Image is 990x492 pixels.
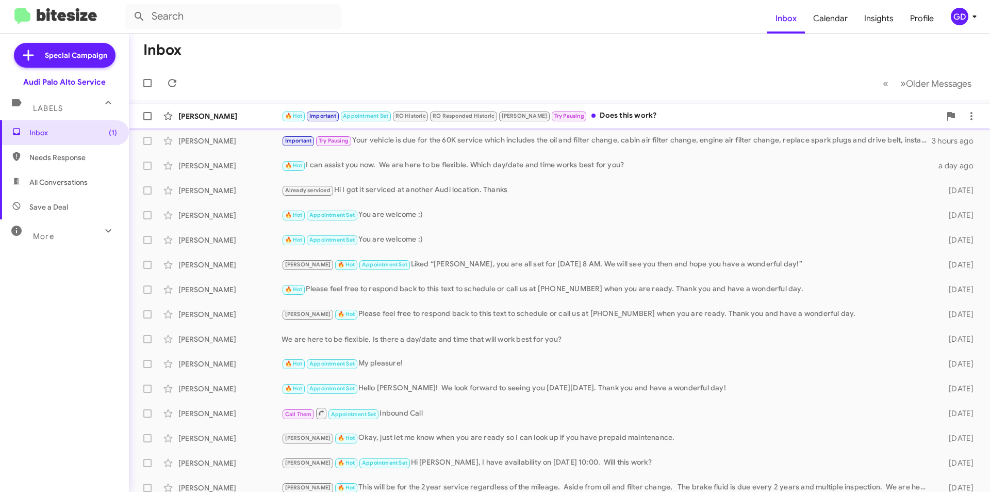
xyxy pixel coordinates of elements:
[178,359,282,369] div: [PERSON_NAME]
[178,185,282,196] div: [PERSON_NAME]
[282,358,932,370] div: My pleasure!
[932,408,982,419] div: [DATE]
[338,261,355,268] span: 🔥 Hot
[178,334,282,344] div: [PERSON_NAME]
[285,311,331,318] span: [PERSON_NAME]
[285,411,312,418] span: Call Them
[282,308,932,320] div: Please feel free to respond back to this text to schedule or call us at [PHONE_NUMBER] when you a...
[362,261,407,268] span: Appointment Set
[23,77,106,87] div: Audi Palo Alto Service
[14,43,115,68] a: Special Campaign
[285,187,331,194] span: Already serviced
[894,73,978,94] button: Next
[362,459,407,466] span: Appointment Set
[433,113,494,119] span: RO Responded Historic
[932,284,982,295] div: [DATE]
[338,311,355,318] span: 🔥 Hot
[285,484,331,491] span: [PERSON_NAME]
[178,458,282,468] div: [PERSON_NAME]
[309,212,355,218] span: Appointment Set
[178,111,282,121] div: [PERSON_NAME]
[932,458,982,468] div: [DATE]
[932,136,982,146] div: 3 hours ago
[856,4,902,34] a: Insights
[285,286,303,293] span: 🔥 Hot
[178,260,282,270] div: [PERSON_NAME]
[767,4,805,34] a: Inbox
[282,184,932,196] div: Hi I got it serviced at another Audi location. Thanks
[805,4,856,34] a: Calendar
[178,136,282,146] div: [PERSON_NAME]
[932,210,982,220] div: [DATE]
[942,8,979,25] button: GD
[45,50,107,60] span: Special Campaign
[338,484,355,491] span: 🔥 Hot
[906,78,971,89] span: Older Messages
[502,113,548,119] span: [PERSON_NAME]
[932,260,982,270] div: [DATE]
[285,435,331,441] span: [PERSON_NAME]
[285,212,303,218] span: 🔥 Hot
[282,407,932,420] div: Inbound Call
[33,104,63,113] span: Labels
[29,177,88,187] span: All Conversations
[178,384,282,394] div: [PERSON_NAME]
[178,161,282,171] div: [PERSON_NAME]
[29,128,117,138] span: Inbox
[33,232,54,241] span: More
[395,113,426,119] span: RO Historic
[285,137,312,144] span: Important
[932,433,982,443] div: [DATE]
[309,360,355,367] span: Appointment Set
[285,360,303,367] span: 🔥 Hot
[178,408,282,419] div: [PERSON_NAME]
[282,457,932,469] div: Hi [PERSON_NAME], I have availability on [DATE] 10:00. Will this work?
[309,236,355,243] span: Appointment Set
[282,283,932,295] div: Please feel free to respond back to this text to schedule or call us at [PHONE_NUMBER] when you a...
[282,160,932,171] div: I can assist you now. We are here to be flexible. Which day/date and time works best for you?
[282,110,940,122] div: Does this work?
[285,385,303,392] span: 🔥 Hot
[338,459,355,466] span: 🔥 Hot
[282,259,932,271] div: Liked “[PERSON_NAME], you are all set for [DATE] 8 AM. We will see you then and hope you have a w...
[285,113,303,119] span: 🔥 Hot
[109,128,117,138] span: (1)
[143,42,181,58] h1: Inbox
[900,77,906,90] span: »
[29,202,68,212] span: Save a Deal
[282,209,932,221] div: You are welcome :)
[178,284,282,295] div: [PERSON_NAME]
[285,261,331,268] span: [PERSON_NAME]
[331,411,376,418] span: Appointment Set
[285,162,303,169] span: 🔥 Hot
[554,113,584,119] span: Try Pausing
[282,135,932,147] div: Your vehicle is due for the 60K service which includes the oil and filter change, cabin air filte...
[178,210,282,220] div: [PERSON_NAME]
[319,137,349,144] span: Try Pausing
[951,8,968,25] div: GD
[932,309,982,320] div: [DATE]
[932,359,982,369] div: [DATE]
[178,235,282,245] div: [PERSON_NAME]
[125,4,341,29] input: Search
[932,384,982,394] div: [DATE]
[338,435,355,441] span: 🔥 Hot
[877,73,978,94] nav: Page navigation example
[285,459,331,466] span: [PERSON_NAME]
[883,77,888,90] span: «
[343,113,388,119] span: Appointment Set
[877,73,895,94] button: Previous
[932,161,982,171] div: a day ago
[932,235,982,245] div: [DATE]
[282,383,932,394] div: Hello [PERSON_NAME]! We look forward to seeing you [DATE][DATE]. Thank you and have a wonderful day!
[932,185,982,196] div: [DATE]
[902,4,942,34] a: Profile
[309,113,336,119] span: Important
[178,433,282,443] div: [PERSON_NAME]
[282,334,932,344] div: We are here to be flexible. Is there a day/date and time that will work best for you?
[285,236,303,243] span: 🔥 Hot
